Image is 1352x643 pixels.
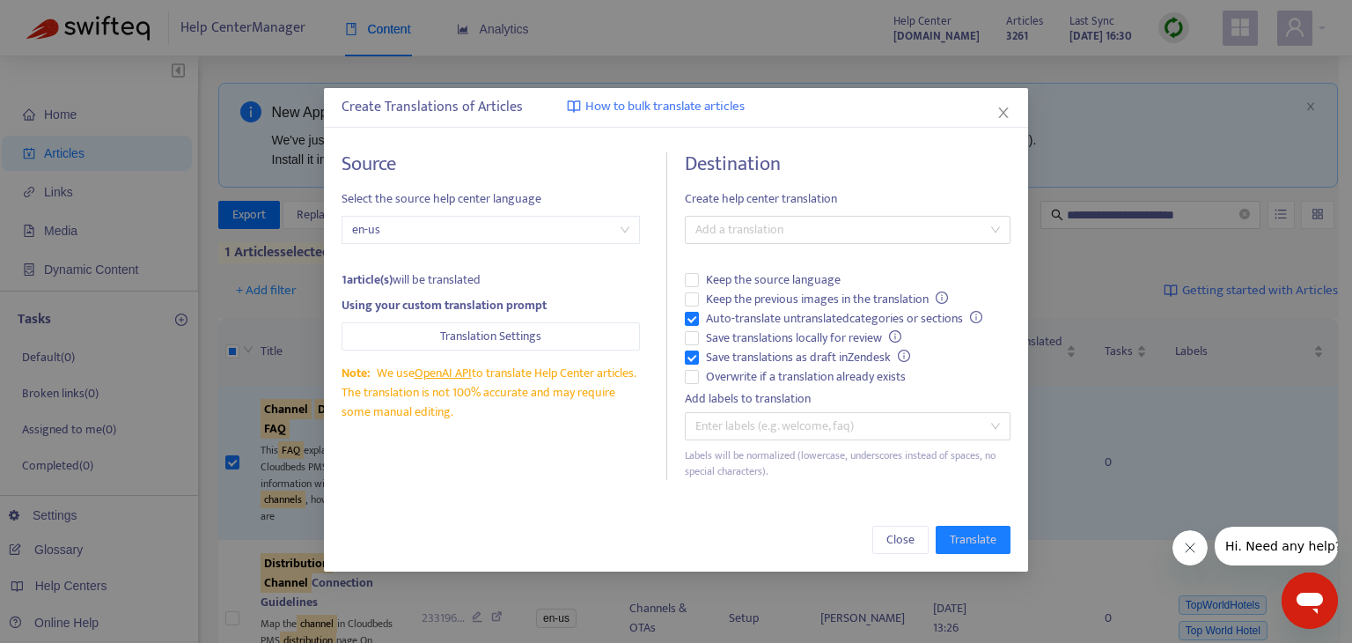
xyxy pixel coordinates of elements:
[415,363,472,383] a: OpenAI API
[1172,530,1208,565] iframe: Cerrar mensaje
[342,270,640,290] div: will be translated
[872,526,929,554] button: Close
[342,270,393,290] strong: 1 article(s)
[936,526,1010,554] button: Translate
[342,363,370,383] span: Note:
[699,309,989,329] span: Auto-translate untranslated categories or sections
[699,367,913,387] span: Overwrite if a translation already exists
[970,311,982,323] span: info-circle
[11,12,127,26] span: Hi. Need any help?
[994,103,1013,122] button: Close
[886,530,915,550] span: Close
[699,348,917,367] span: Save translations as draft in Zendesk
[699,270,848,290] span: Keep the source language
[585,97,745,117] span: How to bulk translate articles
[685,152,1010,176] h4: Destination
[898,350,910,362] span: info-circle
[342,364,640,422] div: We use to translate Help Center articles. The translation is not 100% accurate and may require so...
[342,296,640,315] div: Using your custom translation prompt
[1282,573,1338,629] iframe: Botón para iniciar la ventana de mensajería
[936,292,948,304] span: info-circle
[685,447,1010,481] div: Labels will be normalized (lowercase, underscores instead of spaces, no special characters).
[342,322,640,351] button: Translation Settings
[342,152,640,176] h4: Source
[996,106,1010,120] span: close
[889,330,901,343] span: info-circle
[685,389,1010,409] div: Add labels to translation
[685,189,1010,209] span: Create help center translation
[440,327,541,346] span: Translation Settings
[567,100,581,114] img: image-link
[699,329,908,348] span: Save translations locally for review
[1215,527,1338,565] iframe: Mensaje de la compañía
[567,97,745,117] a: How to bulk translate articles
[699,290,955,309] span: Keep the previous images in the translation
[342,97,1010,118] div: Create Translations of Articles
[352,217,629,243] span: en-us
[342,189,640,209] span: Select the source help center language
